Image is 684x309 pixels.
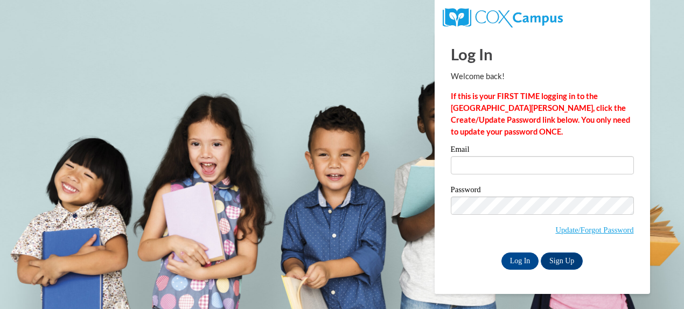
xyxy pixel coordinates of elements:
[451,71,634,82] p: Welcome back!
[451,186,634,196] label: Password
[555,226,633,234] a: Update/Forgot Password
[451,145,634,156] label: Email
[443,12,563,22] a: COX Campus
[541,252,583,270] a: Sign Up
[451,43,634,65] h1: Log In
[451,92,630,136] strong: If this is your FIRST TIME logging in to the [GEOGRAPHIC_DATA][PERSON_NAME], click the Create/Upd...
[443,8,563,27] img: COX Campus
[501,252,539,270] input: Log In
